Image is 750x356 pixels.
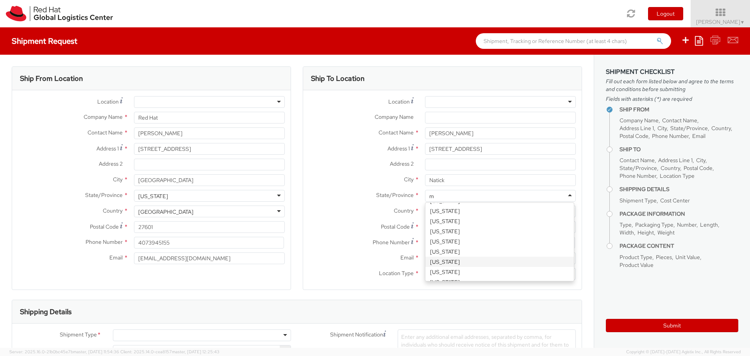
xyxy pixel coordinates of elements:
[657,229,675,236] span: Weight
[652,132,689,140] span: Phone Number
[606,95,738,103] span: Fields with asterisks (*) are required
[379,270,414,277] span: Location Type
[85,191,123,199] span: State/Province
[87,129,123,136] span: Contact Name
[113,176,123,183] span: City
[120,349,220,354] span: Client: 2025.14.0-cea8157
[381,223,410,230] span: Postal Code
[172,349,220,354] span: master, [DATE] 12:25:43
[425,236,574,247] div: [US_STATE]
[117,347,287,354] span: MKT-Events and Sponsorship 506
[311,75,364,82] h3: Ship To Location
[620,107,738,113] h4: Ship From
[20,308,71,316] h3: Shipping Details
[670,125,708,132] span: State/Province
[387,145,410,152] span: Address 1
[60,331,97,340] span: Shipment Type
[6,6,113,21] img: rh-logistics-00dfa346123c4ec078e1.svg
[657,125,667,132] span: City
[20,75,83,82] h3: Ship From Location
[330,331,383,339] span: Shipment Notification
[379,129,414,136] span: Contact Name
[394,207,414,214] span: Country
[606,68,738,75] h3: Shipment Checklist
[620,172,656,179] span: Phone Number
[711,125,731,132] span: Country
[620,211,738,217] h4: Package Information
[400,254,414,261] span: Email
[90,223,119,230] span: Postal Code
[637,229,654,236] span: Height
[658,157,693,164] span: Address Line 1
[660,172,695,179] span: Location Type
[620,117,659,124] span: Company Name
[620,147,738,152] h4: Ship To
[109,254,123,261] span: Email
[740,19,745,25] span: ▼
[648,7,683,20] button: Logout
[425,247,574,257] div: [US_STATE]
[620,261,654,268] span: Product Value
[620,125,654,132] span: Address Line 1
[97,98,119,105] span: Location
[9,349,119,354] span: Server: 2025.16.0-21b0bc45e7b
[376,191,414,199] span: State/Province
[425,267,574,277] div: [US_STATE]
[103,207,123,214] span: Country
[390,160,414,167] span: Address 2
[606,77,738,93] span: Fill out each form listed below and agree to the terms and conditions before submitting
[84,113,123,120] span: Company Name
[696,18,745,25] span: [PERSON_NAME]
[425,216,574,226] div: [US_STATE]
[67,346,97,355] span: Cost Center
[661,165,680,172] span: Country
[656,254,672,261] span: Pieces
[425,257,574,267] div: [US_STATE]
[86,238,123,245] span: Phone Number
[620,157,655,164] span: Contact Name
[684,165,712,172] span: Postal Code
[404,176,414,183] span: City
[620,165,657,172] span: State/Province
[99,160,123,167] span: Address 2
[620,221,632,228] span: Type
[476,33,671,49] input: Shipment, Tracking or Reference Number (at least 4 chars)
[660,197,690,204] span: Cost Center
[96,145,119,152] span: Address 1
[425,277,574,287] div: [US_STATE]
[620,197,657,204] span: Shipment Type
[606,319,738,332] button: Submit
[425,206,574,216] div: [US_STATE]
[700,221,718,228] span: Length
[677,221,696,228] span: Number
[620,254,652,261] span: Product Type
[12,37,77,45] h4: Shipment Request
[675,254,700,261] span: Unit Value
[635,221,673,228] span: Packaging Type
[138,208,193,216] div: [GEOGRAPHIC_DATA]
[425,226,574,236] div: [US_STATE]
[620,132,648,140] span: Postal Code
[620,243,738,249] h4: Package Content
[620,186,738,192] h4: Shipping Details
[375,113,414,120] span: Company Name
[626,349,741,355] span: Copyright © [DATE]-[DATE] Agistix Inc., All Rights Reserved
[662,117,697,124] span: Contact Name
[373,239,410,246] span: Phone Number
[696,157,705,164] span: City
[138,192,168,200] div: [US_STATE]
[388,98,410,105] span: Location
[692,132,705,140] span: Email
[620,229,634,236] span: Width
[73,349,119,354] span: master, [DATE] 11:54:36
